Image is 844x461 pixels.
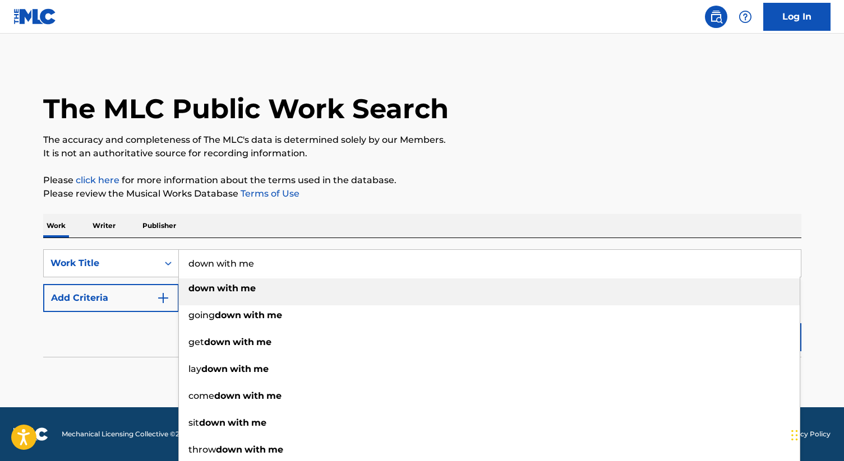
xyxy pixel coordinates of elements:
[156,291,170,305] img: 9d2ae6d4665cec9f34b9.svg
[43,187,801,201] p: Please review the Musical Works Database
[739,10,752,24] img: help
[50,257,151,270] div: Work Title
[62,429,192,439] span: Mechanical Licensing Collective © 2025
[188,390,214,401] span: come
[188,310,215,320] span: going
[188,444,216,455] span: throw
[43,284,179,312] button: Add Criteria
[76,175,119,185] a: click here
[268,444,283,455] strong: me
[43,174,801,187] p: Please for more information about the terms used in the database.
[199,417,225,428] strong: down
[788,407,844,461] iframe: Chat Widget
[705,6,727,28] a: Public Search
[266,390,282,401] strong: me
[709,10,723,24] img: search
[243,390,264,401] strong: with
[204,337,230,347] strong: down
[215,310,241,320] strong: down
[241,283,256,294] strong: me
[13,427,48,441] img: logo
[734,6,757,28] div: Help
[228,417,249,428] strong: with
[13,8,57,25] img: MLC Logo
[256,337,271,347] strong: me
[43,214,69,238] p: Work
[233,337,254,347] strong: with
[43,147,801,160] p: It is not an authoritative source for recording information.
[89,214,119,238] p: Writer
[763,3,831,31] a: Log In
[791,418,798,452] div: Drag
[139,214,179,238] p: Publisher
[267,310,282,320] strong: me
[188,337,204,347] span: get
[251,417,266,428] strong: me
[217,283,238,294] strong: with
[230,364,251,374] strong: with
[188,417,199,428] span: sit
[216,444,242,455] strong: down
[238,188,299,199] a: Terms of Use
[253,364,269,374] strong: me
[201,364,228,374] strong: down
[43,133,801,147] p: The accuracy and completeness of The MLC's data is determined solely by our Members.
[188,283,215,294] strong: down
[243,310,265,320] strong: with
[188,364,201,374] span: lay
[43,249,801,357] form: Search Form
[245,444,266,455] strong: with
[214,390,241,401] strong: down
[43,92,449,125] h1: The MLC Public Work Search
